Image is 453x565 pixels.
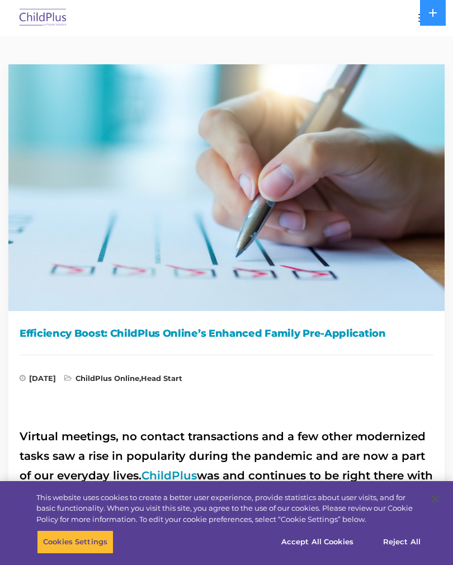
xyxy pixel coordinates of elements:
span: [DATE] [20,375,56,386]
a: Head Start [141,374,182,383]
a: ChildPlus Online [75,374,139,383]
a: ChildPlus [141,469,197,482]
img: ChildPlus by Procare Solutions [17,5,69,31]
div: This website uses cookies to create a better user experience, provide statistics about user visit... [36,492,422,525]
h2: Virtual meetings, no contact transactions and a few other modernized tasks saw a rise in populari... [20,427,433,525]
h1: Efficiency Boost: ChildPlus Online’s Enhanced Family Pre-Application [20,325,433,342]
button: Reject All [367,530,437,554]
span: , [64,375,182,386]
button: Accept All Cookies [275,530,360,554]
button: Close [423,487,447,511]
button: Cookies Settings [37,530,114,554]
